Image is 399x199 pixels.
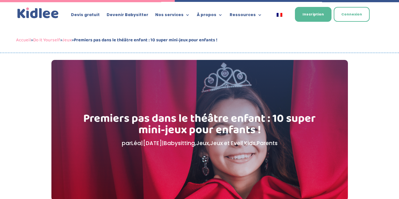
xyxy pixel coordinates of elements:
[210,139,243,147] a: Jeux et Eveil
[83,139,316,148] p: par | | , , , ,
[244,139,255,147] a: Kids
[164,139,195,147] a: Babysitting
[257,139,278,147] a: Parents
[143,139,162,147] span: [DATE]
[196,139,209,147] a: Jeux
[83,113,316,139] h1: Premiers pas dans le théâtre enfant : 10 super mini-jeux pour enfants !
[131,139,141,147] a: Léa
